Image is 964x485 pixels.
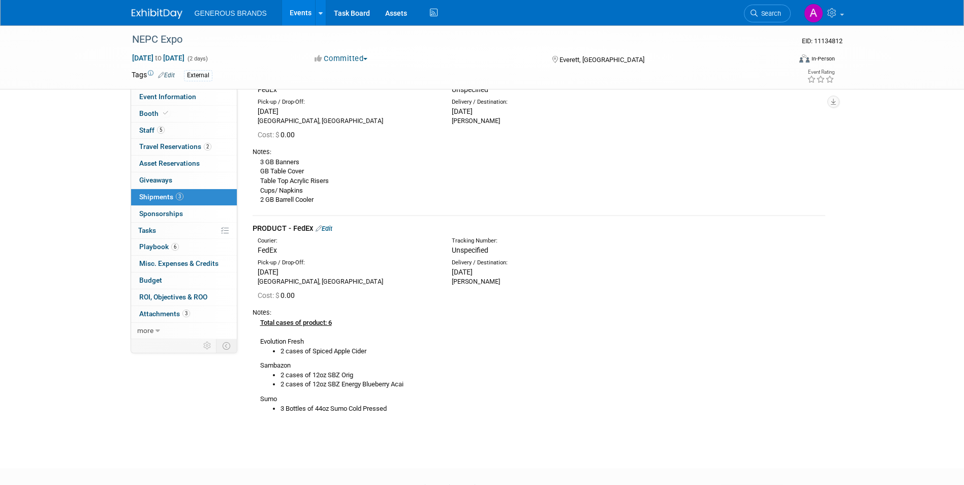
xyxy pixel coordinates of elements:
a: Edit [316,225,332,232]
span: ROI, Objectives & ROO [139,293,207,301]
span: 5 [157,126,165,134]
div: External [184,70,212,81]
a: Travel Reservations2 [131,139,237,155]
span: GENEROUS BRANDS [195,9,267,17]
span: 3 [182,310,190,317]
div: Notes: [253,308,825,317]
span: Cost: $ [258,291,281,299]
a: Playbook6 [131,239,237,255]
div: [PERSON_NAME] [452,277,631,286]
a: Misc. Expenses & Credits [131,256,237,272]
div: Event Rating [807,70,834,75]
i: Booth reservation complete [163,110,168,116]
span: 0.00 [258,131,299,139]
a: Staff5 [131,123,237,139]
span: Sponsorships [139,209,183,218]
div: Notes: [253,147,825,157]
li: 2 cases of 12oz SBZ Orig [281,371,825,380]
li: 2 cases of Spiced Apple Cider [281,347,825,356]
td: Toggle Event Tabs [216,339,237,352]
button: Committed [311,53,371,64]
img: Format-Inperson.png [799,54,810,63]
span: Asset Reservations [139,159,200,167]
span: 0.00 [258,291,299,299]
a: Tasks [131,223,237,239]
span: Misc. Expenses & Credits [139,259,219,267]
div: [DATE] [258,106,437,116]
span: Tasks [138,226,156,234]
span: to [153,54,163,62]
a: Booth [131,106,237,122]
span: (2 days) [186,55,208,62]
span: Attachments [139,310,190,318]
li: 3 Bottles of 44oz Sumo Cold Pressed [281,404,825,414]
span: [DATE] [DATE] [132,53,185,63]
div: [DATE] [258,267,437,277]
div: [DATE] [452,267,631,277]
div: Delivery / Destination: [452,98,631,106]
div: [GEOGRAPHIC_DATA], [GEOGRAPHIC_DATA] [258,277,437,286]
img: Astrid Aguayo [804,4,823,23]
td: Tags [132,70,175,81]
div: Tracking Number: [452,237,679,245]
span: Event Information [139,93,196,101]
a: ROI, Objectives & ROO [131,289,237,306]
span: Unspecified [452,85,488,94]
a: more [131,323,237,339]
div: [DATE] [452,106,631,116]
a: Attachments3 [131,306,237,322]
span: 6 [171,243,179,251]
span: Unspecified [452,246,488,254]
span: Event ID: 11134812 [802,37,843,45]
span: Everett, [GEOGRAPHIC_DATA] [559,56,644,64]
a: Sponsorships [131,206,237,222]
a: Edit [158,72,175,79]
span: Booth [139,109,170,117]
div: Delivery / Destination: [452,259,631,267]
div: Pick-up / Drop-Off: [258,98,437,106]
span: Staff [139,126,165,134]
div: In-Person [811,55,835,63]
span: Cost: $ [258,131,281,139]
div: NEPC Expo [129,31,775,49]
a: Event Information [131,89,237,105]
span: Travel Reservations [139,142,211,150]
span: more [137,326,153,335]
a: Budget [131,272,237,289]
span: 2 [204,143,211,150]
span: Budget [139,276,162,284]
div: FedEx [258,245,437,255]
div: [PERSON_NAME] [452,116,631,126]
div: Courier: [258,237,437,245]
span: Shipments [139,193,183,201]
u: Total cases of product: 6 [260,319,332,326]
a: Giveaways [131,172,237,189]
a: Shipments3 [131,189,237,205]
a: Search [744,5,791,22]
div: [GEOGRAPHIC_DATA], [GEOGRAPHIC_DATA] [258,116,437,126]
span: 3 [176,193,183,200]
a: Asset Reservations [131,156,237,172]
span: Playbook [139,243,179,251]
div: Evolution Fresh Sambazon Sumo [253,317,825,413]
div: Event Format [731,53,835,68]
div: Pick-up / Drop-Off: [258,259,437,267]
img: ExhibitDay [132,9,182,19]
td: Personalize Event Tab Strip [199,339,216,352]
span: Search [758,10,781,17]
span: Giveaways [139,176,172,184]
li: 2 cases of 12oz SBZ Energy Blueberry Acai [281,380,825,389]
div: 3 GB Banners GB Table Cover Table Top Acrylic Risers Cups/ Napkins 2 GB Barrell Cooler [253,157,825,205]
div: PRODUCT - FedEx [253,223,825,234]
